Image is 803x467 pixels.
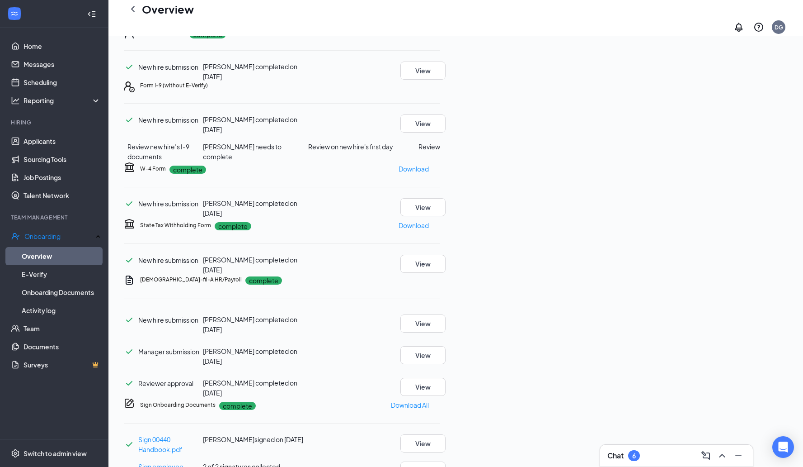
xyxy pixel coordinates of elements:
svg: Checkmark [124,315,135,325]
p: complete [169,166,206,174]
span: New hire submission [138,63,198,71]
svg: Checkmark [124,62,135,72]
span: [PERSON_NAME] completed on [DATE] [203,115,297,133]
svg: FormI9EVerifyIcon [124,81,135,92]
h3: Chat [607,451,624,461]
button: View [400,315,446,333]
span: [PERSON_NAME] completed on [DATE] [203,256,297,274]
button: View [400,378,446,396]
span: [PERSON_NAME] completed on [DATE] [203,315,297,334]
div: Team Management [11,214,99,221]
button: ChevronUp [715,448,729,463]
button: Download [398,162,429,176]
a: Documents [23,338,101,356]
button: View [400,434,446,453]
button: Review [418,142,440,152]
svg: Checkmark [124,198,135,209]
a: Applicants [23,132,101,150]
div: 6 [632,452,636,460]
a: Activity log [22,301,101,319]
button: View [400,255,446,273]
svg: Minimize [733,450,744,461]
p: Download All [391,400,429,410]
p: complete [245,276,282,285]
h5: Sign Onboarding Documents [140,401,216,409]
button: Download All [390,398,429,412]
svg: Checkmark [124,378,135,389]
svg: ComposeMessage [700,450,711,461]
p: complete [219,402,256,410]
span: [PERSON_NAME] completed on [DATE] [203,62,297,81]
span: [PERSON_NAME] needs to complete [203,143,282,161]
svg: CompanyDocumentIcon [124,398,135,409]
svg: Settings [11,449,20,458]
span: [PERSON_NAME] completed on [DATE] [203,347,297,365]
span: New hire submission [138,256,198,264]
button: Download [398,218,429,233]
span: Manager submission [138,348,199,356]
a: Sign 00440 Handbook.pdf [138,435,183,453]
a: Team [23,319,101,338]
p: Download [399,164,429,174]
a: Onboarding Documents [22,283,101,301]
svg: Checkmark [124,114,135,125]
a: Sourcing Tools [23,150,101,168]
a: Scheduling [23,73,101,91]
button: View [400,62,446,80]
svg: WorkstreamLogo [10,9,19,18]
svg: Document [124,275,135,286]
svg: Notifications [733,22,744,33]
div: DG [775,24,783,31]
a: Messages [23,55,101,73]
button: ComposeMessage [699,448,713,463]
span: New hire submission [138,200,198,208]
span: New hire submission [138,116,198,124]
span: Review new hire’s I-9 documents [127,143,189,161]
a: SurveysCrown [23,356,101,374]
span: Reviewer approval [138,379,193,387]
a: E-Verify [22,265,101,283]
div: Open Intercom Messenger [772,436,794,458]
button: Minimize [731,448,746,463]
span: [PERSON_NAME] completed on [DATE] [203,199,297,217]
div: Reporting [23,96,101,105]
svg: Checkmark [124,439,135,450]
div: [PERSON_NAME] signed on [DATE] [203,434,308,444]
span: New hire submission [138,316,198,324]
h5: Form I-9 (without E-Verify) [140,81,208,90]
svg: QuestionInfo [753,22,764,33]
div: Switch to admin view [23,449,87,458]
svg: Collapse [87,10,96,19]
svg: UserCheck [11,232,20,241]
button: View [400,114,446,133]
button: View [400,346,446,364]
span: Review on new hire's first day [308,142,393,152]
a: Home [23,37,101,55]
p: Download [399,220,429,230]
button: View [400,198,446,216]
svg: ChevronLeft [127,4,138,14]
svg: TaxGovernmentIcon [124,162,135,172]
span: [PERSON_NAME] completed on [DATE] [203,379,297,397]
svg: Checkmark [124,255,135,266]
svg: ChevronUp [717,450,728,461]
a: Job Postings [23,168,101,186]
h5: W-4 Form [140,165,166,173]
h1: Overview [142,1,194,17]
h5: [DEMOGRAPHIC_DATA]-fil-A HR/Payroll [140,276,242,284]
div: Onboarding [24,232,93,241]
h5: State Tax Withholding Form [140,221,211,229]
svg: Checkmark [124,346,135,357]
a: Overview [22,247,101,265]
p: complete [215,222,251,230]
svg: Analysis [11,96,20,105]
div: Hiring [11,119,99,126]
svg: TaxGovernmentIcon [124,218,135,229]
a: Talent Network [23,186,101,205]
